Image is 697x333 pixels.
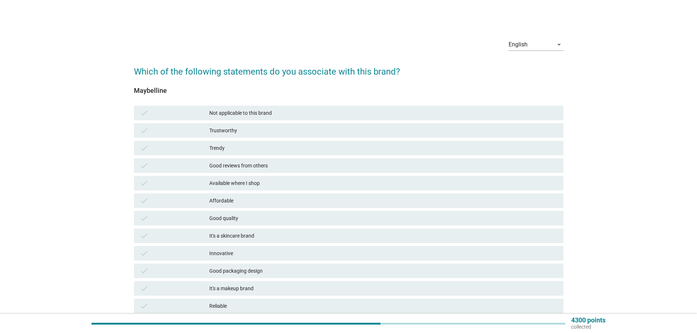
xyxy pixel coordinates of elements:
i: check [140,266,149,275]
div: Good quality [209,214,558,223]
i: check [140,161,149,170]
i: check [140,284,149,293]
div: Affordable [209,196,558,205]
div: It's a skincare brand [209,231,558,240]
div: Reliable [209,302,558,310]
div: Trendy [209,144,558,152]
div: English [509,41,528,48]
i: arrow_drop_down [555,40,563,49]
p: 4300 points [571,317,606,323]
div: Trustworthy [209,126,558,135]
div: Maybelline [134,86,563,95]
div: Good packaging design [209,266,558,275]
div: It's a makeup brand [209,284,558,293]
i: check [140,179,149,188]
i: check [140,231,149,240]
i: check [140,249,149,258]
div: Not applicable to this brand [209,109,558,117]
i: check [140,214,149,223]
div: Good reviews from others [209,161,558,170]
i: check [140,109,149,117]
p: collected [571,323,606,330]
i: check [140,144,149,152]
i: check [140,196,149,205]
i: check [140,302,149,310]
h2: Which of the following statements do you associate with this brand? [134,58,563,78]
div: Available where I shop [209,179,558,188]
i: check [140,126,149,135]
div: Innovative [209,249,558,258]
